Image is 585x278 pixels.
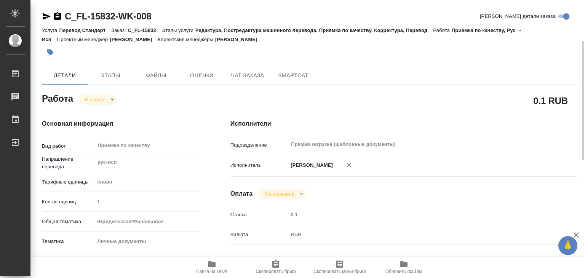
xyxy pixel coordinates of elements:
input: Пустое поле [94,196,200,207]
p: Заказ: [111,27,128,33]
span: 🙏 [561,238,574,254]
p: Тарифные единицы [42,178,94,186]
p: Ставка [230,211,288,219]
p: Подразделение [230,141,288,149]
button: Удалить исполнителя [340,157,357,173]
div: Личные документы [94,235,200,248]
button: Папка на Drive [180,257,244,278]
button: Скопировать ссылку [53,12,62,21]
span: Этапы [92,71,129,80]
span: Оценки [184,71,220,80]
span: Детали [46,71,83,80]
p: Клиентские менеджеры [158,37,215,42]
button: 🙏 [558,236,577,255]
span: Чат заказа [229,71,266,80]
button: Скопировать мини-бриф [308,257,372,278]
p: Этапы услуги [162,27,195,33]
div: Юридическая/Финансовая [94,215,200,228]
div: В работе [259,189,305,199]
p: [PERSON_NAME] [288,161,333,169]
h4: Оплата [230,189,253,198]
h4: Основная информация [42,119,200,128]
button: Добавить тэг [42,44,59,61]
p: C_FL-15832 [128,27,162,33]
span: Файлы [138,71,174,80]
p: Услуга [42,27,59,33]
p: Редактура, Постредактура машинного перевода, Приёмка по качеству, Корректура, Перевод [195,27,433,33]
p: Кол-во единиц [42,198,94,206]
div: RUB [288,228,548,241]
p: [PERSON_NAME] [215,37,263,42]
button: Скопировать ссылку для ЯМессенджера [42,12,51,21]
span: [PERSON_NAME] детали заказа [480,13,556,20]
span: Обновить файлы [385,269,422,274]
h2: Работа [42,91,73,105]
p: Валюта [230,231,288,238]
p: [PERSON_NAME] [110,37,158,42]
p: Проектный менеджер [57,37,110,42]
p: Исполнитель [230,161,288,169]
h2: 0.1 RUB [533,94,568,107]
button: Обновить файлы [372,257,436,278]
div: слово [94,176,200,189]
h4: Исполнители [230,119,577,128]
p: Вид работ [42,142,94,150]
span: Скопировать бриф [256,269,296,274]
button: Не оплачена [262,191,296,197]
p: Направление перевода [42,155,94,171]
p: Тематика [42,238,94,245]
input: Пустое поле [288,209,548,220]
span: Папка на Drive [196,269,227,274]
a: C_FL-15832-WK-008 [65,11,151,21]
p: Перевод Стандарт [59,27,111,33]
span: SmartCat [275,71,312,80]
div: В работе [79,94,117,105]
button: В работе [83,96,108,103]
span: Скопировать мини-бриф [313,269,366,274]
p: Общая тематика [42,218,94,225]
button: Скопировать бриф [244,257,308,278]
p: Работа [433,27,452,33]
